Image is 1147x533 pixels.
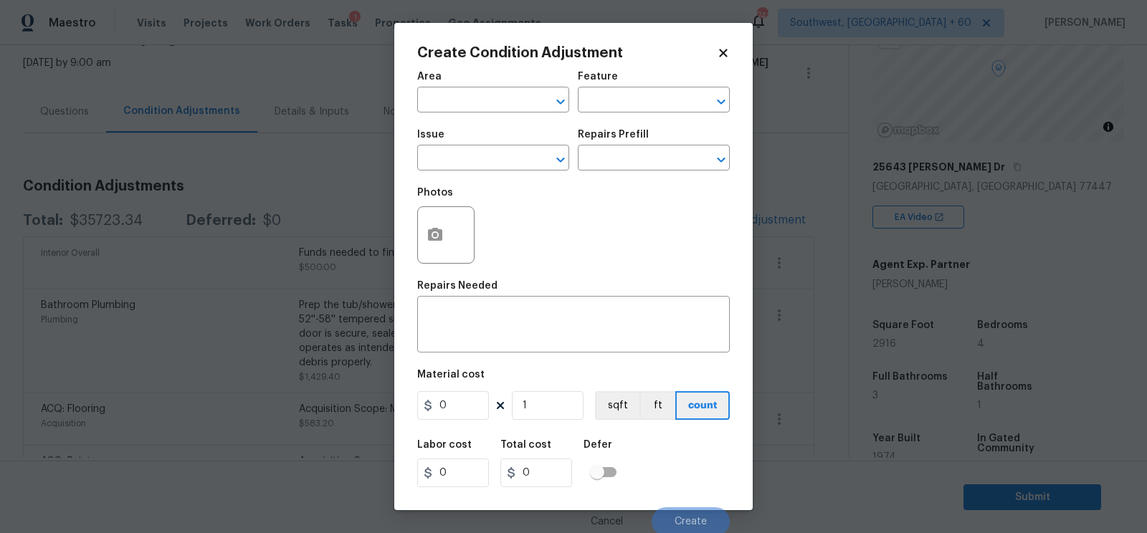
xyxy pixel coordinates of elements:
h5: Repairs Prefill [578,130,649,140]
span: Create [675,517,707,527]
h5: Defer [584,440,612,450]
h5: Labor cost [417,440,472,450]
h5: Material cost [417,370,485,380]
h5: Area [417,72,442,82]
h5: Issue [417,130,444,140]
h5: Photos [417,188,453,198]
button: Open [551,92,571,112]
button: count [675,391,730,420]
h2: Create Condition Adjustment [417,46,717,60]
h5: Repairs Needed [417,281,498,291]
button: sqft [595,391,639,420]
h5: Total cost [500,440,551,450]
button: Open [551,150,571,170]
button: Open [711,150,731,170]
button: ft [639,391,675,420]
span: Cancel [591,517,623,527]
button: Open [711,92,731,112]
h5: Feature [578,72,618,82]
